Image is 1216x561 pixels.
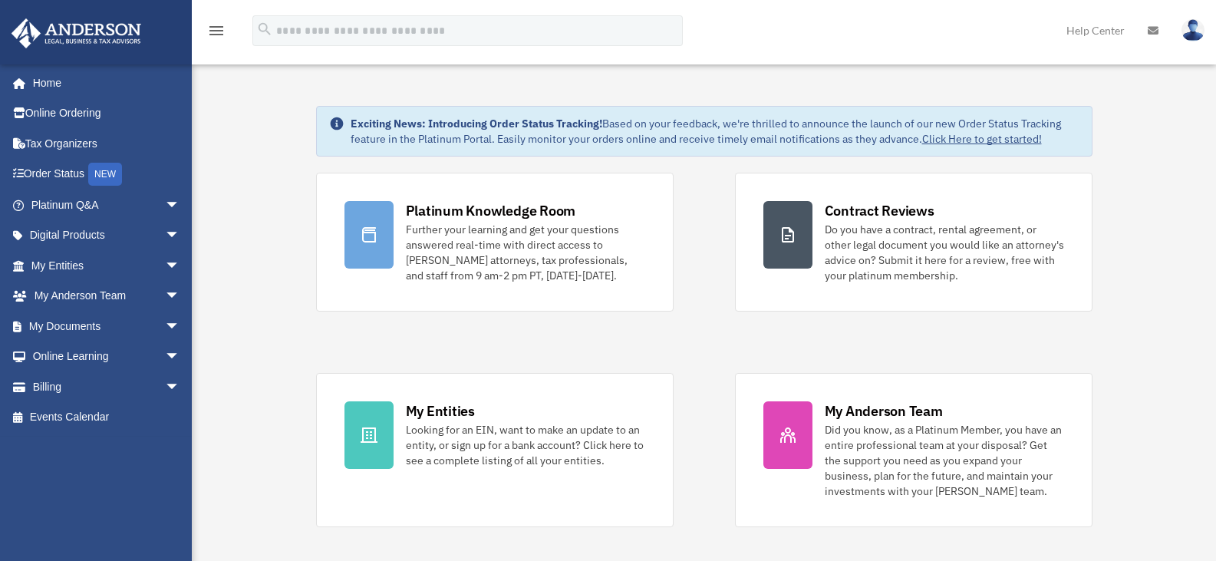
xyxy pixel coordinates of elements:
[7,18,146,48] img: Anderson Advisors Platinum Portal
[922,132,1042,146] a: Click Here to get started!
[316,373,674,527] a: My Entities Looking for an EIN, want to make an update to an entity, or sign up for a bank accoun...
[11,342,203,372] a: Online Learningarrow_drop_down
[735,173,1092,312] a: Contract Reviews Do you have a contract, rental agreement, or other legal document you would like...
[406,201,576,220] div: Platinum Knowledge Room
[825,401,943,421] div: My Anderson Team
[11,281,203,312] a: My Anderson Teamarrow_drop_down
[406,401,475,421] div: My Entities
[406,422,645,468] div: Looking for an EIN, want to make an update to an entity, or sign up for a bank account? Click her...
[207,27,226,40] a: menu
[11,402,203,433] a: Events Calendar
[351,117,602,130] strong: Exciting News: Introducing Order Status Tracking!
[165,342,196,373] span: arrow_drop_down
[11,311,203,342] a: My Documentsarrow_drop_down
[406,222,645,283] div: Further your learning and get your questions answered real-time with direct access to [PERSON_NAM...
[11,98,203,129] a: Online Ordering
[825,422,1064,499] div: Did you know, as a Platinum Member, you have an entire professional team at your disposal? Get th...
[165,190,196,221] span: arrow_drop_down
[165,371,196,403] span: arrow_drop_down
[165,250,196,282] span: arrow_drop_down
[11,190,203,220] a: Platinum Q&Aarrow_drop_down
[165,220,196,252] span: arrow_drop_down
[11,159,203,190] a: Order StatusNEW
[1181,19,1204,41] img: User Pic
[165,311,196,342] span: arrow_drop_down
[88,163,122,186] div: NEW
[165,281,196,312] span: arrow_drop_down
[11,250,203,281] a: My Entitiesarrow_drop_down
[351,116,1079,147] div: Based on your feedback, we're thrilled to announce the launch of our new Order Status Tracking fe...
[256,21,273,38] i: search
[825,222,1064,283] div: Do you have a contract, rental agreement, or other legal document you would like an attorney's ad...
[316,173,674,312] a: Platinum Knowledge Room Further your learning and get your questions answered real-time with dire...
[11,128,203,159] a: Tax Organizers
[11,68,196,98] a: Home
[735,373,1092,527] a: My Anderson Team Did you know, as a Platinum Member, you have an entire professional team at your...
[11,220,203,251] a: Digital Productsarrow_drop_down
[825,201,934,220] div: Contract Reviews
[11,371,203,402] a: Billingarrow_drop_down
[207,21,226,40] i: menu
